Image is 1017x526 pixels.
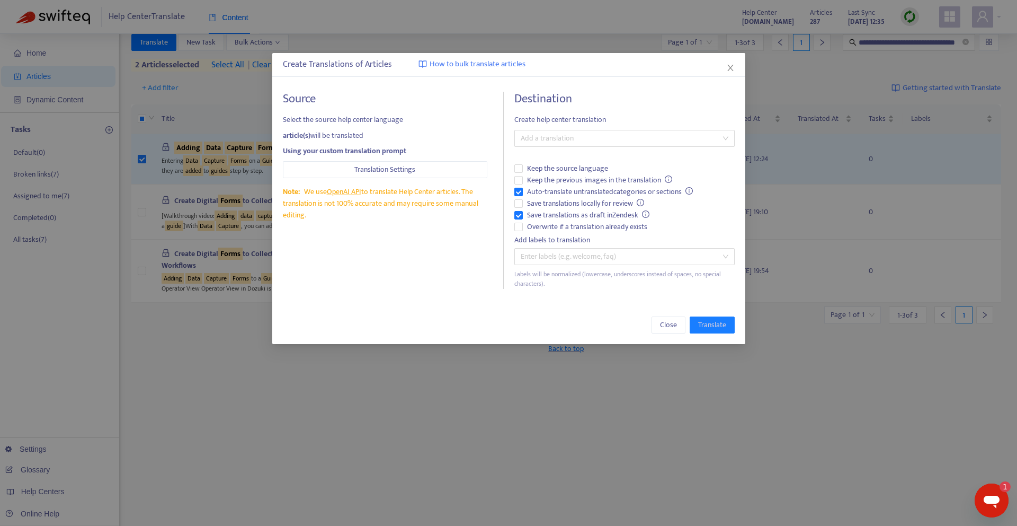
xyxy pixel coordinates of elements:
span: Note: [283,186,300,198]
span: close [726,64,734,72]
div: Create Translations of Articles [283,58,735,71]
div: We use to translate Help Center articles. The translation is not 100% accurate and may require so... [283,186,487,221]
span: Overwrite if a translation already exists [522,221,651,233]
span: Create help center translation [514,114,734,126]
iframe: Number of unread messages [989,481,1011,492]
span: Auto-translate untranslated categories or sections [522,186,697,198]
a: OpenAI API [326,186,361,198]
div: Using your custom translation prompt [283,145,487,157]
h4: Source [283,92,487,106]
span: info-circle [685,187,693,195]
button: Translation Settings [283,161,487,178]
button: Translate [689,317,734,334]
strong: article(s) [283,129,310,142]
span: Save translations locally for review [522,198,648,209]
iframe: Button to launch messaging window, 1 unread message [975,484,1009,518]
span: Save translations as draft in Zendesk [522,209,654,221]
span: Translation Settings [354,164,415,176]
a: How to bulk translate articles [418,58,525,71]
div: Labels will be normalized (lowercase, underscores instead of spaces, no special characters). [514,269,734,290]
img: image-link [418,60,427,68]
div: will be translated [283,130,487,142]
span: info-circle [642,211,649,218]
span: Select the source help center language [283,114,487,126]
span: Close [659,319,676,331]
h4: Destination [514,92,734,106]
span: info-circle [665,176,672,183]
button: Close [724,62,736,74]
span: info-circle [637,199,644,206]
span: Keep the source language [522,163,612,174]
button: Close [651,317,685,334]
span: Keep the previous images in the translation [522,174,676,186]
div: Add labels to translation [514,234,734,246]
span: How to bulk translate articles [430,58,525,71]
